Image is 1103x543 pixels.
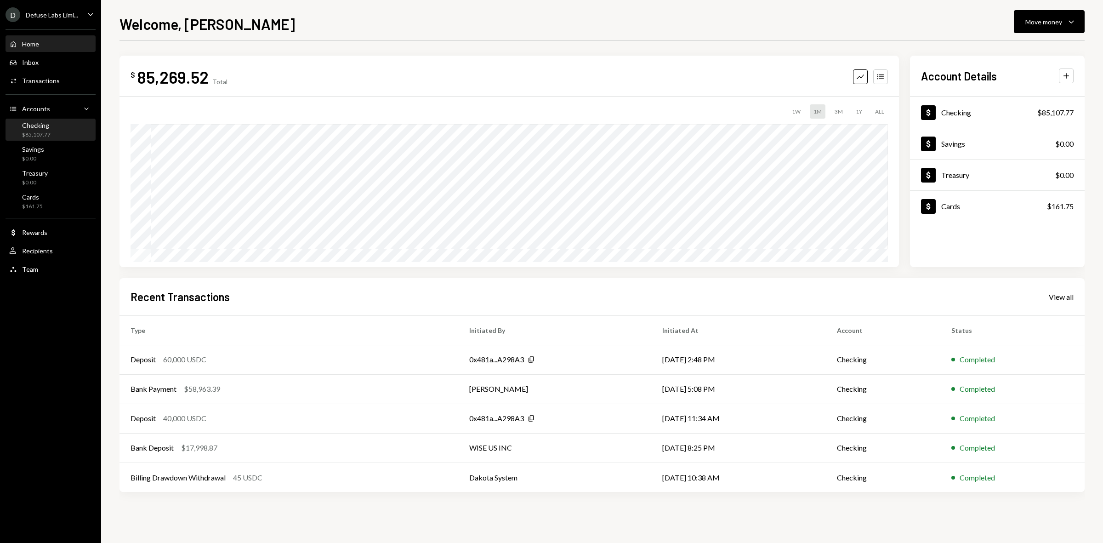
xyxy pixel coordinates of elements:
[131,413,156,424] div: Deposit
[233,472,262,483] div: 45 USDC
[458,433,651,463] td: WISE US INC
[119,315,458,345] th: Type
[22,77,60,85] div: Transactions
[910,128,1085,159] a: Savings$0.00
[137,67,209,87] div: 85,269.52
[6,143,96,165] a: Savings$0.00
[940,315,1085,345] th: Status
[131,354,156,365] div: Deposit
[22,145,44,153] div: Savings
[131,289,230,304] h2: Recent Transactions
[469,354,524,365] div: 0x481a...A298A3
[22,193,43,201] div: Cards
[826,463,940,492] td: Checking
[469,413,524,424] div: 0x481a...A298A3
[22,229,47,236] div: Rewards
[960,354,995,365] div: Completed
[960,383,995,394] div: Completed
[826,374,940,404] td: Checking
[941,139,965,148] div: Savings
[131,70,135,80] div: $
[22,247,53,255] div: Recipients
[22,169,48,177] div: Treasury
[651,374,826,404] td: [DATE] 5:08 PM
[1014,10,1085,33] button: Move money
[131,442,174,453] div: Bank Deposit
[651,433,826,463] td: [DATE] 8:25 PM
[6,242,96,259] a: Recipients
[6,100,96,117] a: Accounts
[651,345,826,374] td: [DATE] 2:48 PM
[1049,292,1074,302] div: View all
[22,155,44,163] div: $0.00
[941,171,969,179] div: Treasury
[1049,292,1074,302] a: View all
[6,54,96,70] a: Inbox
[458,463,651,492] td: Dakota System
[852,104,866,119] div: 1Y
[910,191,1085,222] a: Cards$161.75
[1047,201,1074,212] div: $161.75
[1025,17,1062,27] div: Move money
[22,121,51,129] div: Checking
[1055,170,1074,181] div: $0.00
[910,97,1085,128] a: Checking$85,107.77
[22,40,39,48] div: Home
[651,404,826,433] td: [DATE] 11:34 AM
[184,383,220,394] div: $58,963.39
[921,69,997,84] h2: Account Details
[6,166,96,189] a: Treasury$0.00
[22,131,51,139] div: $85,107.77
[22,265,38,273] div: Team
[212,78,227,86] div: Total
[6,35,96,52] a: Home
[6,224,96,240] a: Rewards
[651,463,826,492] td: [DATE] 10:38 AM
[458,315,651,345] th: Initiated By
[22,203,43,211] div: $161.75
[22,58,39,66] div: Inbox
[810,104,825,119] div: 1M
[871,104,888,119] div: ALL
[960,442,995,453] div: Completed
[163,354,206,365] div: 60,000 USDC
[6,7,20,22] div: D
[6,119,96,141] a: Checking$85,107.77
[826,315,940,345] th: Account
[910,160,1085,190] a: Treasury$0.00
[131,383,176,394] div: Bank Payment
[1037,107,1074,118] div: $85,107.77
[131,472,226,483] div: Billing Drawdown Withdrawal
[826,433,940,463] td: Checking
[960,413,995,424] div: Completed
[788,104,804,119] div: 1W
[826,345,940,374] td: Checking
[6,261,96,277] a: Team
[22,105,50,113] div: Accounts
[941,202,960,211] div: Cards
[651,315,826,345] th: Initiated At
[941,108,971,117] div: Checking
[22,179,48,187] div: $0.00
[1055,138,1074,149] div: $0.00
[6,190,96,212] a: Cards$161.75
[163,413,206,424] div: 40,000 USDC
[119,15,295,33] h1: Welcome, [PERSON_NAME]
[831,104,847,119] div: 3M
[458,374,651,404] td: [PERSON_NAME]
[960,472,995,483] div: Completed
[826,404,940,433] td: Checking
[181,442,217,453] div: $17,998.87
[6,72,96,89] a: Transactions
[26,11,78,19] div: Defuse Labs Limi...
